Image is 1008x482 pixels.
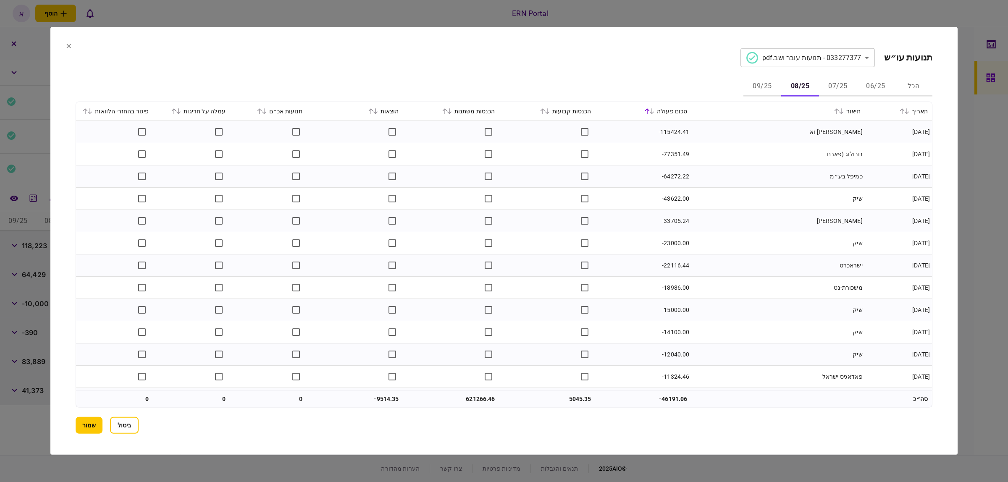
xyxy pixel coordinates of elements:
td: [DATE] [865,343,932,366]
td: [DATE] [865,277,932,299]
td: [DATE] [865,165,932,188]
td: -64272.22 [596,165,692,188]
td: -77351.49 [596,143,692,165]
td: [DATE] [865,366,932,388]
td: פאדאגיס ישראל [692,366,865,388]
td: 0 [153,390,230,407]
div: עמלה על חריגות [157,106,226,116]
td: [DATE] [865,143,932,165]
button: 09/25 [743,76,781,97]
td: [DATE] [865,299,932,321]
button: 07/25 [819,76,857,97]
td: שיק [692,232,865,254]
td: -10769.06 [596,388,692,410]
button: שמור [76,417,102,434]
td: 0 [76,390,153,407]
td: שיק [692,188,865,210]
div: הכנסות משתנות [407,106,495,116]
button: 08/25 [781,76,819,97]
td: [PERSON_NAME] [692,210,865,232]
div: תיאור [696,106,861,116]
td: נובולוג (פארם [692,143,865,165]
td: -12040.00 [596,343,692,366]
td: כמיפל בע״מ [692,165,865,188]
div: הוצאות [311,106,399,116]
td: 0 [230,390,307,407]
td: -11324.46 [596,366,692,388]
td: [DATE] [865,121,932,143]
td: -18986.00 [596,277,692,299]
td: כרטיסי אשראי ל [692,388,865,410]
td: 5045.35 [499,390,596,407]
td: -15000.00 [596,299,692,321]
td: -115424.41 [596,121,692,143]
td: -33705.24 [596,210,692,232]
button: ביטול [110,417,139,434]
td: סה״כ [865,390,932,407]
td: [DATE] [865,321,932,343]
td: [DATE] [865,254,932,277]
div: תאריך [869,106,928,116]
td: 621266.46 [403,390,499,407]
td: -23000.00 [596,232,692,254]
td: [DATE] [865,232,932,254]
td: שיק [692,299,865,321]
td: [DATE] [865,188,932,210]
div: הכנסות קבועות [504,106,591,116]
td: [PERSON_NAME] וא [692,121,865,143]
button: הכל [895,76,932,97]
div: פיגור בהחזרי הלוואות [80,106,149,116]
td: שיק [692,343,865,366]
td: שיק [692,321,865,343]
div: סכום פעולה [600,106,688,116]
div: 033277377 - תנועות עובר ושב.pdf [746,52,861,63]
td: -43622.00 [596,188,692,210]
td: [DATE] [865,210,932,232]
td: ישראכרט [692,254,865,277]
td: -14100.00 [596,321,692,343]
div: תנועות אכ״ם [234,106,302,116]
td: [DATE] [865,388,932,410]
td: -22116.44 [596,254,692,277]
td: -46191.06 [596,390,692,407]
td: -9514.35 [307,390,403,407]
td: משכורת-נט [692,277,865,299]
button: 06/25 [857,76,895,97]
h2: תנועות עו״ש [884,52,932,63]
